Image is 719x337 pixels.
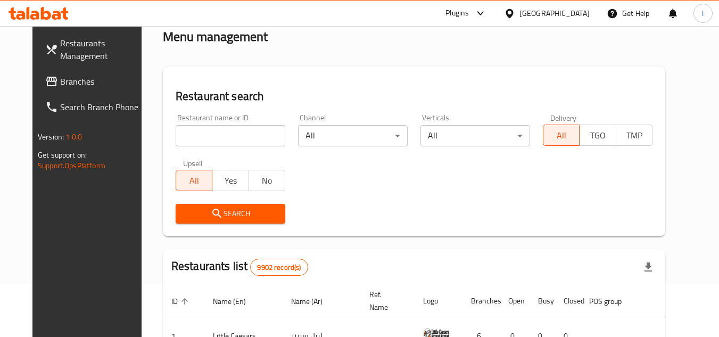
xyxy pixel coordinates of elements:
[500,285,530,317] th: Open
[702,7,704,19] span: l
[184,207,277,220] span: Search
[579,125,616,146] button: TGO
[37,30,153,69] a: Restaurants Management
[171,258,308,276] h2: Restaurants list
[555,285,581,317] th: Closed
[253,173,281,188] span: No
[38,159,105,172] a: Support.OpsPlatform
[621,128,648,143] span: TMP
[37,69,153,94] a: Branches
[635,254,661,280] div: Export file
[176,125,285,146] input: Search for restaurant name or ID..
[420,125,530,146] div: All
[60,101,144,113] span: Search Branch Phone
[217,173,244,188] span: Yes
[550,114,577,121] label: Delivery
[183,159,203,167] label: Upsell
[60,37,144,62] span: Restaurants Management
[298,125,408,146] div: All
[163,28,268,45] h2: Menu management
[369,288,402,314] span: Ref. Name
[616,125,652,146] button: TMP
[548,128,575,143] span: All
[543,125,580,146] button: All
[589,295,635,308] span: POS group
[519,7,590,19] div: [GEOGRAPHIC_DATA]
[37,94,153,120] a: Search Branch Phone
[212,170,249,191] button: Yes
[415,285,462,317] th: Logo
[584,128,611,143] span: TGO
[291,295,336,308] span: Name (Ar)
[251,262,307,273] span: 9902 record(s)
[176,170,212,191] button: All
[250,259,308,276] div: Total records count
[445,7,469,20] div: Plugins
[213,295,260,308] span: Name (En)
[38,130,64,144] span: Version:
[65,130,82,144] span: 1.0.0
[180,173,208,188] span: All
[38,148,87,162] span: Get support on:
[176,88,652,104] h2: Restaurant search
[530,285,555,317] th: Busy
[249,170,285,191] button: No
[60,75,144,88] span: Branches
[171,295,192,308] span: ID
[176,204,285,224] button: Search
[462,285,500,317] th: Branches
